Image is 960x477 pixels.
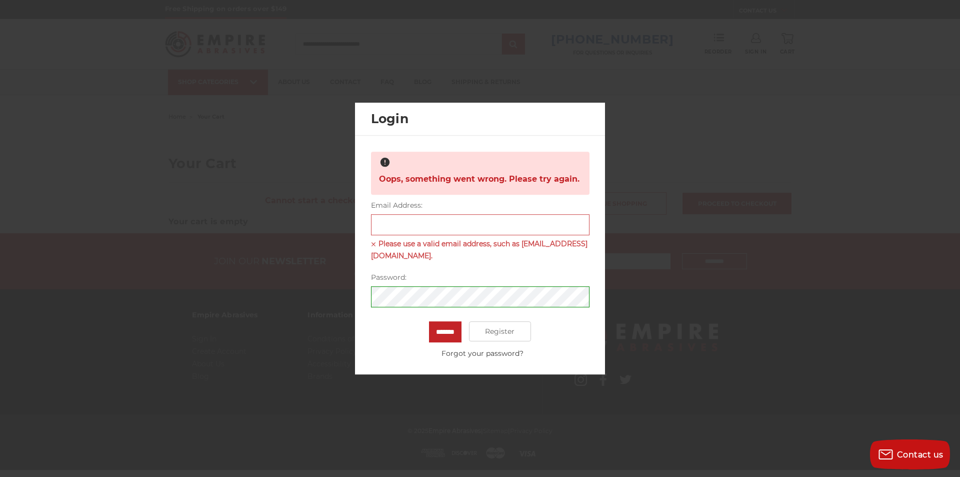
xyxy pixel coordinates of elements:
[371,238,589,262] span: Please use a valid email address, such as [EMAIL_ADDRESS][DOMAIN_NAME].
[371,272,589,283] label: Password:
[371,200,589,211] label: Email Address:
[371,110,584,129] h2: Login
[376,348,589,359] a: Forgot your password?
[870,439,950,469] button: Contact us
[379,170,579,189] span: Oops, something went wrong. Please try again.
[469,321,531,341] a: Register
[897,450,943,459] span: Contact us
